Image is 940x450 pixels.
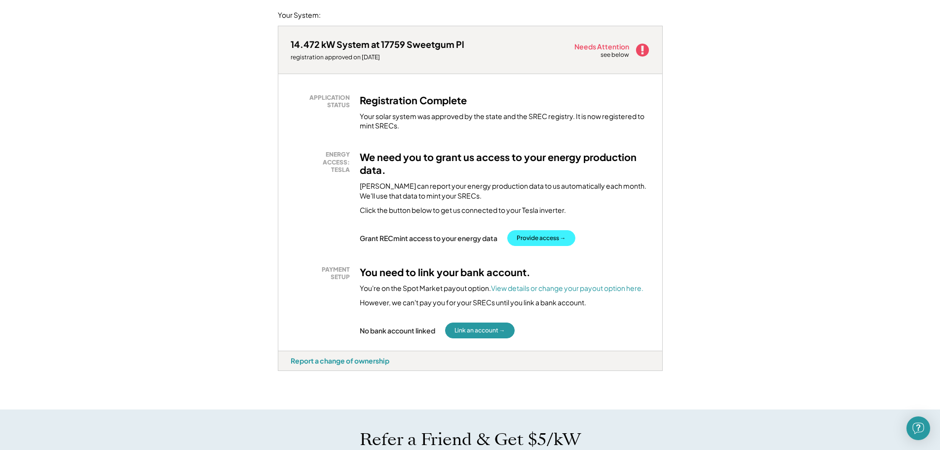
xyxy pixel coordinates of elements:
div: registration approved on [DATE] [291,53,464,61]
a: View details or change your payout option here. [491,284,643,292]
div: Your System: [278,10,321,20]
div: Report a change of ownership [291,356,389,365]
h3: You need to link your bank account. [360,266,530,279]
div: Needs Attention [574,43,630,50]
div: Click the button below to get us connected to your Tesla inverter. [360,205,566,215]
div: Your solar system was approved by the state and the SREC registry. It is now registered to mint S... [360,112,650,131]
h1: Refer a Friend & Get $5/kW [360,429,581,450]
div: see below [601,51,630,59]
div: PAYMENT SETUP [296,266,350,281]
div: No bank account linked [360,326,435,335]
div: ENERGY ACCESS: TESLA [296,151,350,174]
div: Grant RECmint access to your energy data [360,234,497,243]
h3: Registration Complete [360,94,467,107]
button: Provide access → [507,230,575,246]
button: Link an account → [445,323,515,338]
div: [PERSON_NAME] can report your energy production data to us automatically each month. We'll use th... [360,181,650,201]
div: However, we can't pay you for your SRECs until you link a bank account. [360,298,586,308]
h3: We need you to grant us access to your energy production data. [360,151,650,176]
div: 14.472 kW System at 17759 Sweetgum Pl [291,39,464,50]
div: Open Intercom Messenger [906,416,930,440]
div: tknknfdj - VA Distributed [278,371,310,375]
div: APPLICATION STATUS [296,94,350,109]
div: You're on the Spot Market payout option. [360,284,643,293]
